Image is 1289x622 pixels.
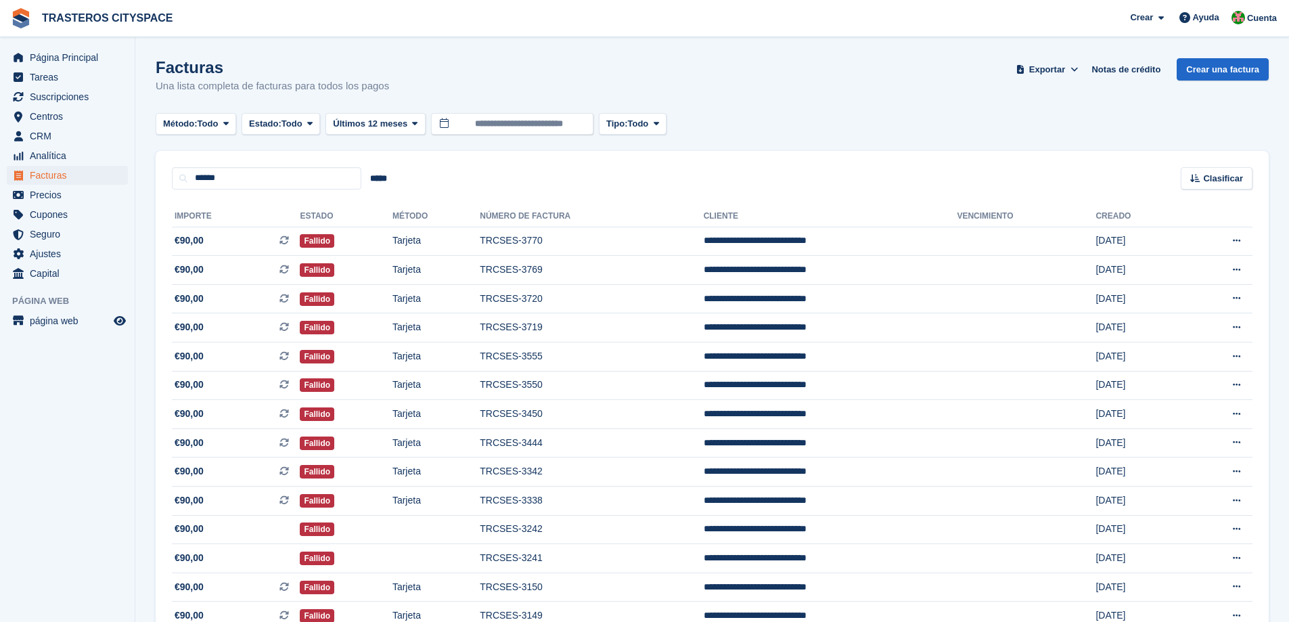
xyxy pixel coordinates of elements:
a: menu [7,225,128,244]
button: Estado: Todo [242,113,320,135]
span: Cupones [30,205,111,224]
button: Tipo: Todo [599,113,666,135]
button: Últimos 12 meses [325,113,426,135]
td: TRCSES-3719 [480,313,703,342]
span: Fallido [300,378,334,392]
td: Tarjeta [392,284,480,313]
span: €90,00 [175,378,204,392]
td: TRCSES-3242 [480,515,703,544]
span: €90,00 [175,551,204,565]
td: Tarjeta [392,313,480,342]
span: Estado: [249,117,281,131]
span: €90,00 [175,263,204,277]
a: Crear una factura [1177,58,1269,81]
td: TRCSES-3770 [480,227,703,256]
span: Todo [627,117,648,131]
td: [DATE] [1095,428,1182,458]
button: Método: Todo [156,113,236,135]
span: CRM [30,127,111,146]
td: Tarjeta [392,371,480,400]
span: Fallido [300,523,334,536]
span: Todo [198,117,219,131]
span: €90,00 [175,234,204,248]
span: €90,00 [175,320,204,334]
th: Estado [300,206,392,227]
span: Precios [30,185,111,204]
span: Fallido [300,321,334,334]
span: Clasificar [1203,172,1243,185]
a: menu [7,87,128,106]
span: Suscripciones [30,87,111,106]
span: Fallido [300,234,334,248]
td: TRCSES-3241 [480,544,703,573]
span: Ayuda [1193,11,1219,24]
span: Fallido [300,292,334,306]
span: €90,00 [175,349,204,363]
span: Fallido [300,350,334,363]
a: menu [7,68,128,87]
span: Fallido [300,581,334,594]
td: [DATE] [1095,256,1182,285]
span: Fallido [300,407,334,421]
span: Fallido [300,552,334,565]
span: Página Principal [30,48,111,67]
span: Centros [30,107,111,126]
td: TRCSES-3555 [480,342,703,372]
a: menu [7,185,128,204]
td: TRCSES-3769 [480,256,703,285]
a: Vista previa de la tienda [112,313,128,329]
td: TRCSES-3342 [480,458,703,487]
a: menu [7,244,128,263]
td: Tarjeta [392,256,480,285]
th: Importe [172,206,300,227]
td: [DATE] [1095,284,1182,313]
span: €90,00 [175,493,204,508]
a: TRASTEROS CITYSPACE [37,7,179,29]
td: [DATE] [1095,313,1182,342]
h1: Facturas [156,58,389,76]
td: TRCSES-3450 [480,400,703,429]
span: Facturas [30,166,111,185]
td: TRCSES-3444 [480,428,703,458]
td: TRCSES-3550 [480,371,703,400]
td: TRCSES-3720 [480,284,703,313]
td: Tarjeta [392,428,480,458]
th: Vencimiento [957,206,1095,227]
span: €90,00 [175,580,204,594]
td: Tarjeta [392,458,480,487]
span: €90,00 [175,407,204,421]
td: [DATE] [1095,227,1182,256]
span: Exportar [1029,63,1065,76]
span: Fallido [300,263,334,277]
span: Capital [30,264,111,283]
a: menu [7,107,128,126]
span: Seguro [30,225,111,244]
span: Ajustes [30,244,111,263]
a: menú [7,311,128,330]
td: Tarjeta [392,573,480,602]
span: €90,00 [175,464,204,479]
img: CitySpace [1231,11,1245,24]
span: Fallido [300,437,334,450]
a: Notas de crédito [1086,58,1166,81]
a: menu [7,205,128,224]
span: Fallido [300,465,334,479]
td: [DATE] [1095,342,1182,372]
a: menu [7,166,128,185]
td: Tarjeta [392,227,480,256]
span: Últimos 12 meses [333,117,407,131]
td: TRCSES-3150 [480,573,703,602]
button: Exportar [1014,58,1081,81]
td: [DATE] [1095,515,1182,544]
span: Analítica [30,146,111,165]
td: Tarjeta [392,487,480,516]
span: Método: [163,117,198,131]
span: €90,00 [175,522,204,536]
th: Número de factura [480,206,703,227]
td: Tarjeta [392,342,480,372]
th: Cliente [704,206,957,227]
span: Tipo: [606,117,628,131]
td: [DATE] [1095,544,1182,573]
td: TRCSES-3338 [480,487,703,516]
td: [DATE] [1095,400,1182,429]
